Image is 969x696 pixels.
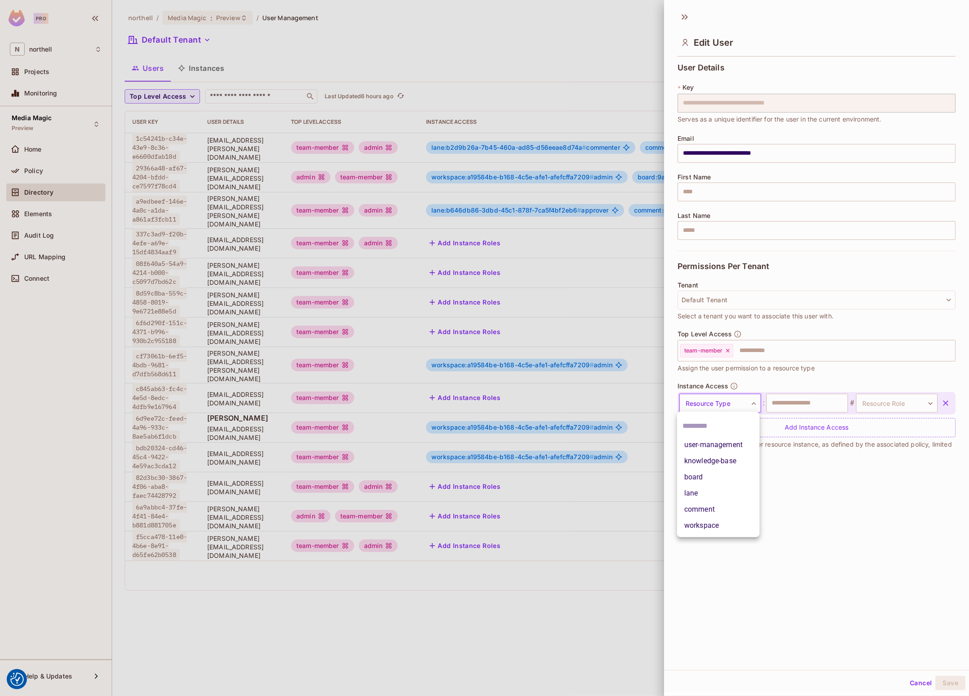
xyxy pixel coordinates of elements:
[677,437,760,453] li: user-management
[677,453,760,469] li: knowledge-base
[10,673,24,686] button: Consent Preferences
[10,673,24,686] img: Revisit consent button
[677,501,760,518] li: comment
[677,469,760,485] li: board
[677,518,760,534] li: workspace
[677,485,760,501] li: lane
